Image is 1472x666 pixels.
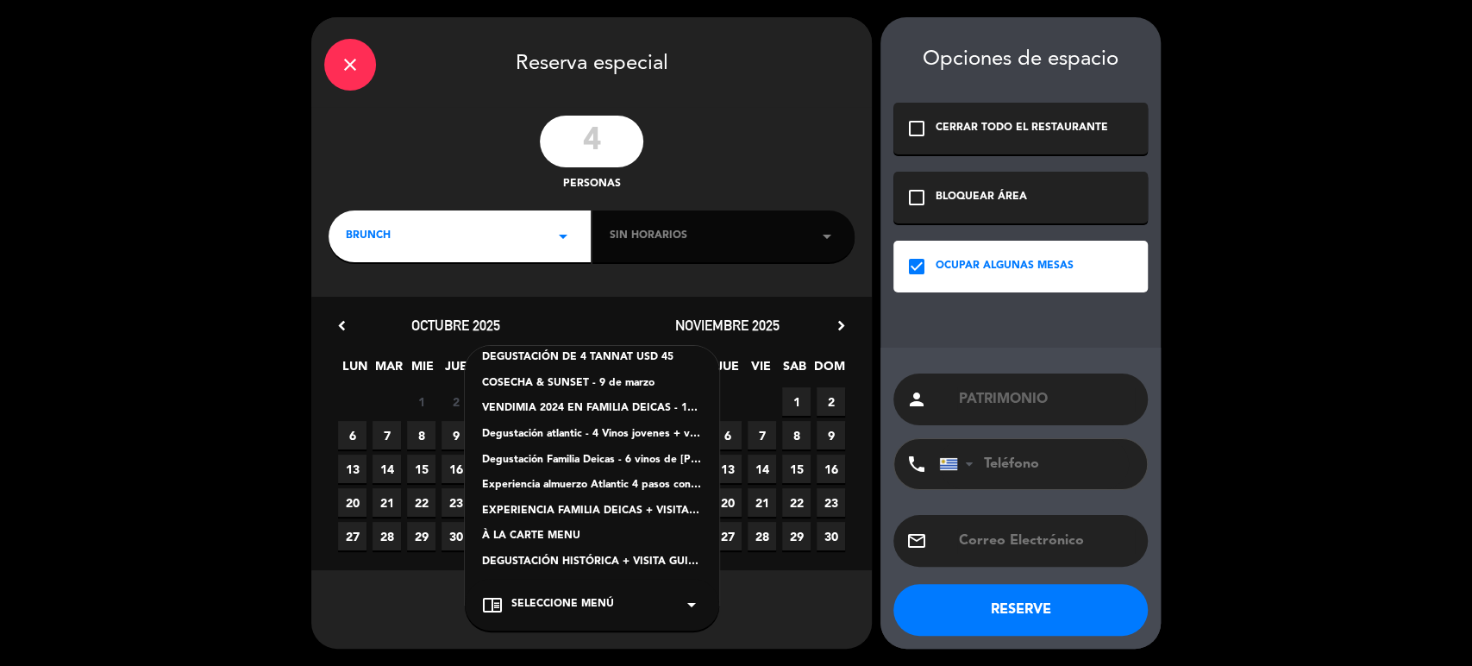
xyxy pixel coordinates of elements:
[817,226,837,247] i: arrow_drop_down
[373,421,401,449] span: 7
[482,426,702,443] div: Degustación atlantic - 4 Vinos jovenes + visita guiada por la bodega USD 40
[482,349,702,367] div: DEGUSTACIÓN DE 4 TANNAT USD 45
[675,317,780,334] span: noviembre 2025
[939,439,1129,489] input: Teléfono
[906,256,927,277] i: check_box
[936,258,1074,275] div: OCUPAR ALGUNAS MESAS
[442,356,470,385] span: JUE
[407,522,435,550] span: 29
[782,421,811,449] span: 8
[957,529,1135,553] input: Correo Electrónico
[748,522,776,550] span: 28
[747,356,775,385] span: VIE
[681,594,702,615] i: arrow_drop_down
[482,375,702,393] div: COSECHA & SUNSET - 9 de marzo
[782,387,811,416] span: 1
[936,189,1027,206] div: BLOQUEAR ÁREA
[338,455,366,483] span: 13
[610,228,687,245] span: Sin horarios
[713,522,742,550] span: 27
[333,317,351,335] i: chevron_left
[482,528,702,545] div: À LA CARTE MENU
[311,17,872,107] div: Reserva especial
[782,488,811,517] span: 22
[906,118,927,139] i: check_box_outline_blank
[713,356,742,385] span: JUE
[338,488,366,517] span: 20
[482,477,702,494] div: Experiencia almuerzo Atlantic 4 pasos con 4 vinos + visita guiada por la bodega USD 80
[893,47,1148,72] div: Opciones de espacio
[373,455,401,483] span: 14
[817,488,845,517] span: 23
[373,488,401,517] span: 21
[814,356,842,385] span: DOM
[411,317,500,334] span: octubre 2025
[748,421,776,449] span: 7
[407,455,435,483] span: 15
[748,488,776,517] span: 21
[893,584,1148,636] button: RESERVE
[906,454,927,474] i: phone
[442,387,470,416] span: 2
[407,488,435,517] span: 22
[817,387,845,416] span: 2
[817,421,845,449] span: 9
[713,488,742,517] span: 20
[338,421,366,449] span: 6
[957,387,1135,412] input: Nombre
[407,387,435,416] span: 1
[782,522,811,550] span: 29
[338,522,366,550] span: 27
[782,455,811,483] span: 15
[713,455,742,483] span: 13
[940,440,980,488] div: Uruguay: +598
[817,455,845,483] span: 16
[442,455,470,483] span: 16
[713,421,742,449] span: 6
[374,356,403,385] span: MAR
[563,176,621,193] span: personas
[748,455,776,483] span: 14
[780,356,809,385] span: SAB
[832,317,850,335] i: chevron_right
[442,421,470,449] span: 9
[407,421,435,449] span: 8
[373,522,401,550] span: 28
[906,389,927,410] i: person
[482,452,702,469] div: Degustación Familia Deicas - 6 vinos de [PERSON_NAME] + recorrido por la bodega USD 60
[340,54,360,75] i: close
[442,488,470,517] span: 23
[511,596,614,613] span: Seleccione Menú
[482,594,503,615] i: chrome_reader_mode
[408,356,436,385] span: MIE
[817,522,845,550] span: 30
[442,522,470,550] span: 30
[906,531,927,551] i: email
[482,554,702,571] div: DEGUSTACIÓN HISTÓRICA + VISITA GUIADA POR LA BODEGA USD 48
[936,120,1108,137] div: CERRAR TODO EL RESTAURANTE
[553,226,573,247] i: arrow_drop_down
[482,503,702,520] div: EXPERIENCIA FAMILIA DEICAS + VISITA GUIADA POR LA BODEGA USD120
[346,228,391,245] span: BRUNCH
[482,400,702,418] div: VENDIMIA 2024 EN FAMILIA DEICAS - 11, 17 y 25 de febrero
[341,356,369,385] span: LUN
[540,116,643,167] input: 0
[906,187,927,208] i: check_box_outline_blank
